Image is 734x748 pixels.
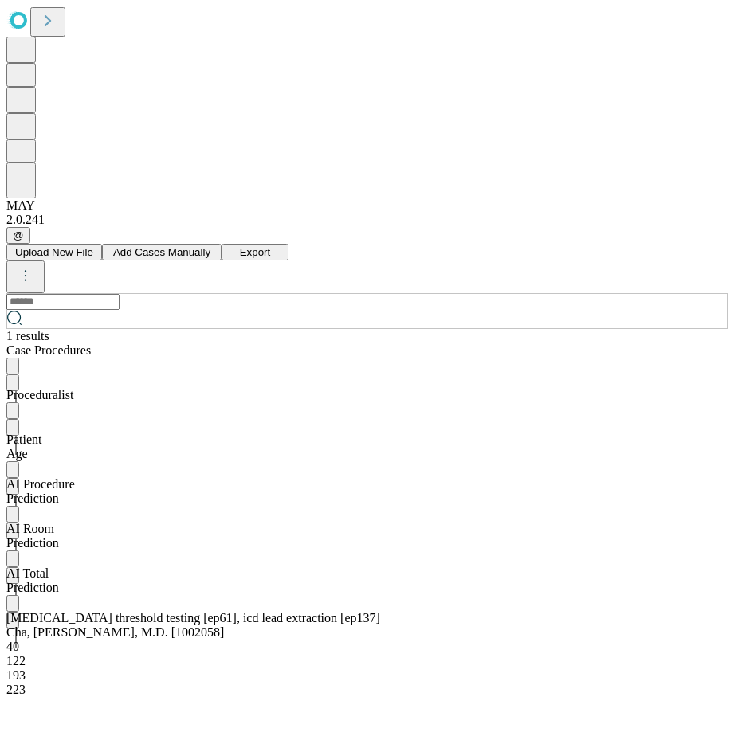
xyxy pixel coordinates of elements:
[222,245,288,258] a: Export
[6,566,59,594] span: Includes set-up, patient in-room to patient out-of-room, and clean-up
[6,402,19,419] button: Sort
[6,522,59,550] span: Patient in room to patient out of room
[113,246,210,258] span: Add Cases Manually
[6,358,19,374] button: Sort
[6,611,578,625] div: [MEDICAL_DATA] threshold testing [ep61], icd lead extraction [ep137]
[6,640,578,654] div: 40
[15,246,93,258] span: Upload New File
[240,246,271,258] span: Export
[6,654,26,668] span: 122
[6,329,49,343] span: 1 results
[6,625,578,640] div: Cha, [PERSON_NAME], M.D. [1002058]
[6,668,26,682] span: 193
[6,550,19,567] button: Sort
[6,198,728,213] div: MAY
[6,244,102,260] button: Upload New File
[6,213,728,227] div: 2.0.241
[222,244,288,260] button: Export
[6,477,75,505] span: Time-out to extubation/pocket closure
[6,374,19,391] button: Menu
[6,388,73,401] span: Proceduralist
[6,595,19,612] button: Sort
[6,260,45,293] button: kebab-menu
[6,419,19,436] button: Menu
[6,461,19,478] button: Sort
[102,244,222,260] button: Add Cases Manually
[6,343,91,357] span: Scheduled procedures
[6,227,30,244] button: @
[6,433,41,460] span: Patient Age
[6,506,19,523] button: Sort
[13,229,24,241] span: @
[6,683,26,696] span: 223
